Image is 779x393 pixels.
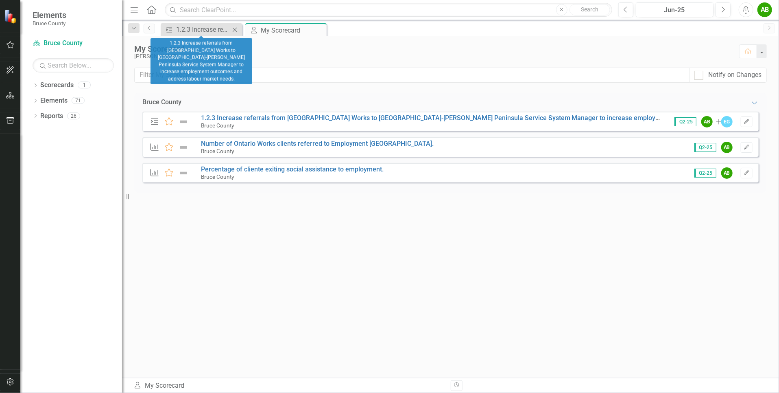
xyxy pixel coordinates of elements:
div: My Scorecard [134,44,731,53]
button: Jun-25 [636,2,714,17]
div: 71 [72,97,85,104]
img: Not Defined [178,117,189,127]
a: Number of Ontario Works clients referred to Employment [GEOGRAPHIC_DATA]. [201,140,434,147]
div: 1.2.3 Increase referrals from [GEOGRAPHIC_DATA] Works to [GEOGRAPHIC_DATA]-[PERSON_NAME] Peninsul... [151,38,252,84]
div: Jun-25 [639,5,711,15]
a: Percentage of cliente exiting social assistance to employment. [201,165,384,173]
div: EG [721,116,733,127]
a: Elements [40,96,68,105]
button: Search [570,4,610,15]
small: Bruce County [33,20,66,26]
div: 1.2.3 Increase referrals from [GEOGRAPHIC_DATA] Works to [GEOGRAPHIC_DATA]-[PERSON_NAME] Peninsul... [176,24,230,35]
span: Search [581,6,598,13]
div: AB [701,116,713,127]
div: [PERSON_NAME] [134,53,731,59]
div: My Scorecard [133,381,445,391]
div: Notify on Changes [708,70,762,80]
a: Scorecards [40,81,74,90]
div: 26 [67,112,80,119]
div: My Scorecard [261,25,325,35]
div: AB [721,142,733,153]
a: Bruce County [33,39,114,48]
img: ClearPoint Strategy [4,9,18,24]
img: Not Defined [178,168,189,178]
small: Bruce County [201,173,234,180]
small: Bruce County [201,122,234,129]
span: Q2-25 [674,117,696,126]
input: Filter My Scorecard... [134,68,690,83]
span: Q2-25 [694,169,716,178]
div: 1 [78,82,91,89]
div: Bruce County [142,98,181,107]
a: 1.2.3 Increase referrals from [GEOGRAPHIC_DATA] Works to [GEOGRAPHIC_DATA]-[PERSON_NAME] Peninsul... [163,24,230,35]
input: Search Below... [33,58,114,72]
span: Elements [33,10,66,20]
small: Bruce County [201,148,234,154]
a: Reports [40,112,63,121]
img: Not Defined [178,143,189,152]
div: AB [721,167,733,179]
span: Q2-25 [694,143,716,152]
input: Search ClearPoint... [165,3,612,17]
button: AB [757,2,772,17]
